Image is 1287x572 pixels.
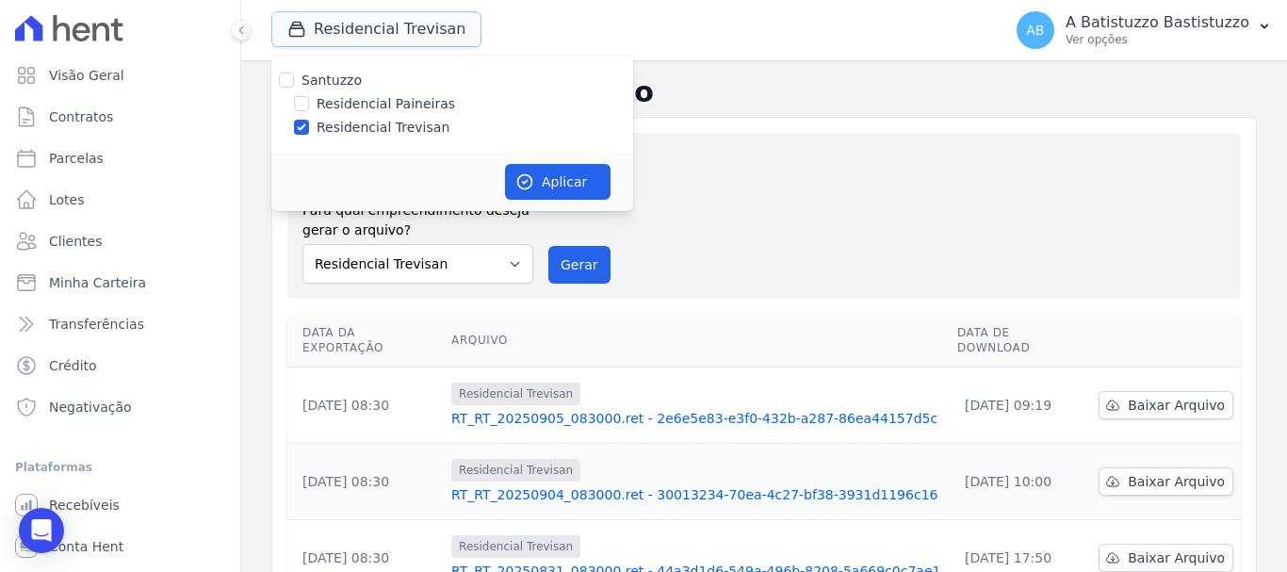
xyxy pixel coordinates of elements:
label: Para qual empreendimento deseja gerar o arquivo? [302,193,533,240]
span: Residencial Trevisan [451,459,580,482]
td: [DATE] 08:30 [287,444,444,520]
span: AB [1026,24,1044,37]
button: AB A Batistuzzo Bastistuzzo Ver opções [1002,4,1287,57]
h2: Exportações de Retorno [271,75,1257,109]
p: A Batistuzzo Bastistuzzo [1066,13,1249,32]
td: [DATE] 08:30 [287,368,444,444]
a: RT_RT_20250905_083000.ret - 2e6e5e83-e3f0-432b-a287-86ea44157d5c [451,409,942,428]
a: Baixar Arquivo [1099,467,1233,496]
span: Crédito [49,356,97,375]
span: Residencial Trevisan [451,383,580,405]
p: Ver opções [1066,32,1249,47]
label: Santuzzo [301,73,362,88]
a: Minha Carteira [8,264,233,302]
span: Visão Geral [49,66,124,85]
th: Data da Exportação [287,314,444,368]
button: Aplicar [505,164,611,200]
span: Baixar Arquivo [1128,472,1225,491]
span: Transferências [49,315,144,334]
span: Negativação [49,398,132,417]
a: Transferências [8,305,233,343]
a: Parcelas [8,139,233,177]
a: Lotes [8,181,233,219]
label: Residencial Paineiras [317,94,455,114]
div: Open Intercom Messenger [19,508,64,553]
a: Baixar Arquivo [1099,544,1233,572]
a: Recebíveis [8,486,233,524]
a: Baixar Arquivo [1099,391,1233,419]
span: Minha Carteira [49,273,146,292]
label: Residencial Trevisan [317,118,449,138]
span: Conta Hent [49,537,123,556]
span: Lotes [49,190,85,209]
span: Baixar Arquivo [1128,548,1225,567]
a: RT_RT_20250904_083000.ret - 30013234-70ea-4c27-bf38-3931d1196c16 [451,485,942,504]
span: Clientes [49,232,102,251]
a: Contratos [8,98,233,136]
a: Visão Geral [8,57,233,94]
button: Gerar [548,246,611,284]
a: Conta Hent [8,528,233,565]
th: Data de Download [950,314,1091,368]
th: Arquivo [444,314,950,368]
span: Parcelas [49,149,104,168]
span: Baixar Arquivo [1128,396,1225,415]
td: [DATE] 09:19 [950,368,1091,444]
a: Crédito [8,347,233,384]
span: Contratos [49,107,113,126]
span: Recebíveis [49,496,120,515]
span: Residencial Trevisan [451,535,580,558]
button: Residencial Trevisan [271,11,481,47]
div: Plataformas [15,456,225,479]
td: [DATE] 10:00 [950,444,1091,520]
a: Clientes [8,222,233,260]
a: Negativação [8,388,233,426]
